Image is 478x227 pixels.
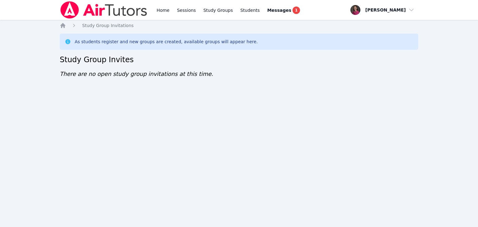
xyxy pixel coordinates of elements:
[60,71,213,77] span: There are no open study group invitations at this time.
[267,7,291,13] span: Messages
[82,22,134,29] a: Study Group Invitations
[60,22,418,29] nav: Breadcrumb
[75,39,258,45] div: As students register and new groups are created, available groups will appear here.
[60,55,418,65] h2: Study Group Invites
[293,7,300,14] span: 1
[60,1,148,19] img: Air Tutors
[82,23,134,28] span: Study Group Invitations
